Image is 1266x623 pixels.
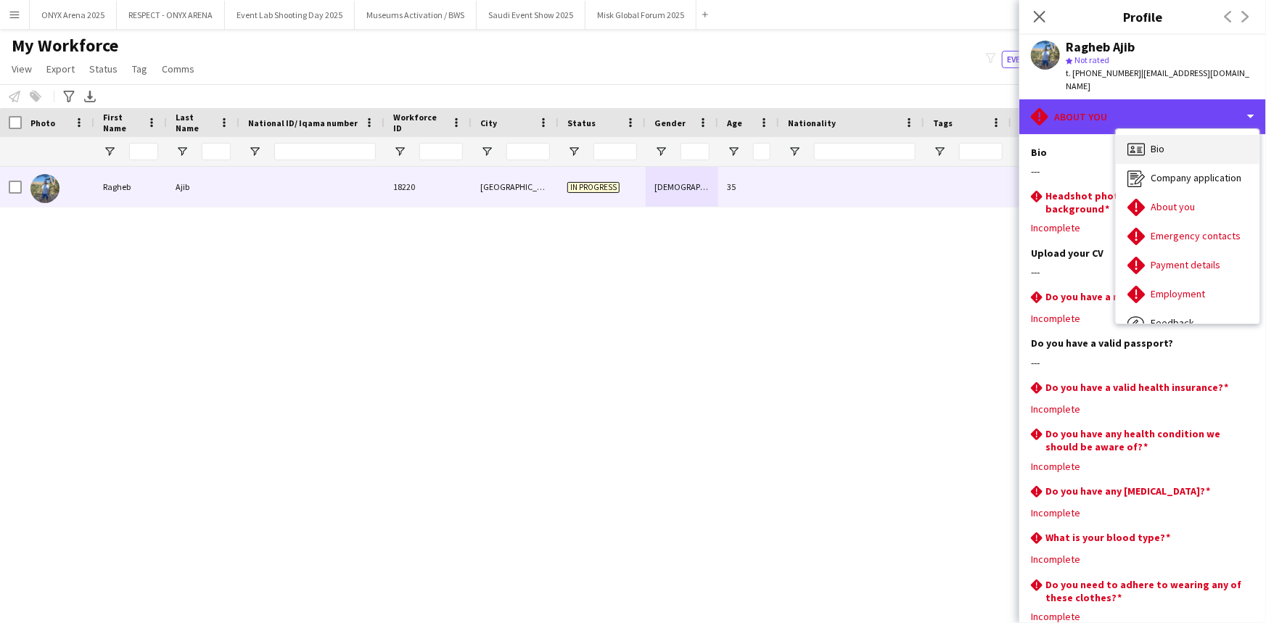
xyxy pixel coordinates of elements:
button: Everyone8,648 [1002,51,1074,68]
div: [GEOGRAPHIC_DATA] [472,167,559,207]
span: Status [89,62,118,75]
h3: What is your blood type? [1045,531,1170,544]
h3: Do you have any health condition we should be aware of? [1045,427,1243,453]
span: My Workforce [12,35,118,57]
h3: Do you have a valid health insurance? [1045,381,1228,394]
div: About you [1116,193,1259,222]
h3: Do you have any [MEDICAL_DATA]? [1045,484,1210,498]
a: View [6,59,38,78]
input: Last Name Filter Input [202,143,231,160]
div: Incomplete [1031,221,1254,234]
span: Export [46,62,75,75]
div: Payment details [1116,251,1259,280]
span: Not rated [1074,54,1109,65]
h3: Do you need to adhere to wearing any of these clothes? [1045,578,1243,604]
a: Comms [156,59,200,78]
div: Emergency contacts [1116,222,1259,251]
button: Open Filter Menu [727,145,740,158]
span: Age [727,117,742,128]
span: Feedback [1151,316,1194,329]
a: Tag [126,59,153,78]
span: Comms [162,62,194,75]
img: Ragheb Ajib [30,174,59,203]
div: Incomplete [1031,403,1254,416]
div: Feedback [1116,309,1259,338]
input: Age Filter Input [753,143,770,160]
h3: Profile [1019,7,1266,26]
div: Incomplete [1031,460,1254,473]
div: --- [1031,356,1254,369]
div: --- [1031,265,1254,279]
button: Open Filter Menu [393,145,406,158]
a: Export [41,59,81,78]
div: Employment [1116,280,1259,309]
input: Nationality Filter Input [814,143,916,160]
input: National ID/ Iqama number Filter Input [274,143,376,160]
input: Gender Filter Input [681,143,710,160]
span: View [12,62,32,75]
button: Open Filter Menu [933,145,946,158]
span: Emergency contacts [1151,229,1241,242]
span: Company application [1151,171,1241,184]
h3: Headshot photo with white background [1045,189,1243,215]
button: Saudi Event Show 2025 [477,1,585,29]
span: National ID/ Iqama number [248,117,358,128]
app-action-btn: Advanced filters [60,88,78,105]
button: Open Filter Menu [103,145,116,158]
span: Nationality [788,117,836,128]
h3: Do you have a national ID/ Iqama? [1045,290,1211,303]
span: Workforce ID [393,112,445,133]
div: --- [1031,165,1254,178]
div: Company application [1116,164,1259,193]
button: Event Lab Shooting Day 2025 [225,1,355,29]
span: First Name [103,112,141,133]
h3: Upload your CV [1031,247,1103,260]
span: Tags [933,117,953,128]
div: Incomplete [1031,610,1254,623]
span: About you [1151,200,1195,213]
input: Workforce ID Filter Input [419,143,463,160]
input: First Name Filter Input [129,143,158,160]
div: 18220 [385,167,472,207]
button: Open Filter Menu [654,145,667,158]
div: Ragheb Ajib [1066,41,1135,54]
button: Museums Activation / BWS [355,1,477,29]
span: In progress [567,182,620,193]
div: 35 [718,167,779,207]
span: Bio [1151,142,1164,155]
div: Ragheb [94,167,167,207]
div: Incomplete [1031,553,1254,566]
button: Open Filter Menu [248,145,261,158]
button: Open Filter Menu [480,145,493,158]
span: Employment [1151,287,1205,300]
button: RESPECT - ONYX ARENA [117,1,225,29]
span: City [480,117,497,128]
span: | [EMAIL_ADDRESS][DOMAIN_NAME] [1066,67,1249,91]
span: Gender [654,117,686,128]
button: Open Filter Menu [788,145,801,158]
h3: Do you have a valid passport? [1031,337,1173,350]
div: [DEMOGRAPHIC_DATA] [646,167,718,207]
h3: Bio [1031,146,1047,159]
button: Open Filter Menu [176,145,189,158]
span: Last Name [176,112,213,133]
app-action-btn: Export XLSX [81,88,99,105]
input: Status Filter Input [593,143,637,160]
span: Status [567,117,596,128]
div: Incomplete [1031,312,1254,325]
input: Tags Filter Input [959,143,1003,160]
input: City Filter Input [506,143,550,160]
span: t. [PHONE_NUMBER] [1066,67,1141,78]
a: Status [83,59,123,78]
span: Tag [132,62,147,75]
div: Bio [1116,135,1259,164]
button: ONYX Arena 2025 [30,1,117,29]
div: Incomplete [1031,506,1254,519]
div: About you [1019,99,1266,134]
span: Photo [30,117,55,128]
button: Open Filter Menu [567,145,580,158]
span: Payment details [1151,258,1220,271]
button: Misk Global Forum 2025 [585,1,696,29]
div: Ajib [167,167,239,207]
